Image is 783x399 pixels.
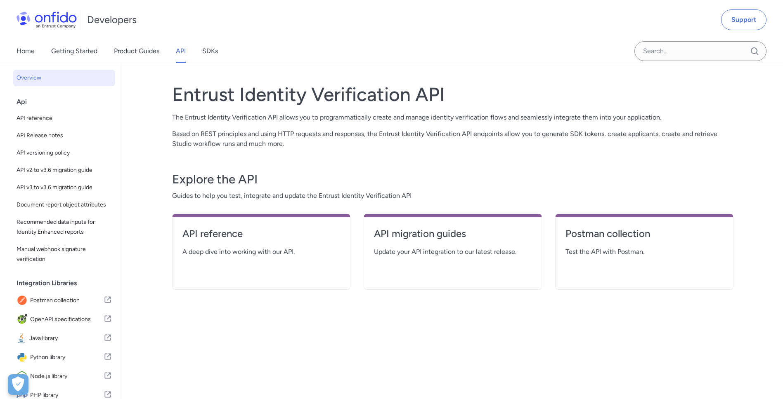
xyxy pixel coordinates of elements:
h4: API migration guides [374,227,532,240]
img: IconJava library [17,333,29,344]
a: IconJava libraryJava library [13,329,115,347]
span: Overview [17,73,112,83]
img: IconPython library [17,352,30,363]
a: Recommended data inputs for Identity Enhanced reports [13,214,115,240]
span: Test the API with Postman. [565,247,723,257]
span: Postman collection [30,295,104,306]
a: API versioning policy [13,145,115,161]
h4: API reference [182,227,340,240]
a: Postman collection [565,227,723,247]
span: Guides to help you test, integrate and update the Entrust Identity Verification API [172,191,733,201]
a: API reference [182,227,340,247]
span: Java library [29,333,104,344]
h4: Postman collection [565,227,723,240]
span: API v2 to v3.6 migration guide [17,165,112,175]
span: OpenAPI specifications [30,314,104,325]
a: SDKs [202,40,218,63]
img: IconNode.js library [17,371,30,382]
a: IconPostman collectionPostman collection [13,291,115,310]
img: IconPostman collection [17,295,30,306]
span: API versioning policy [17,148,112,158]
span: API v3 to v3.6 migration guide [17,183,112,192]
a: Support [721,9,766,30]
div: Cookie Preferences [8,374,28,395]
a: Getting Started [51,40,97,63]
input: Onfido search input field [634,41,766,61]
h1: Developers [87,13,137,26]
a: Product Guides [114,40,159,63]
a: API reference [13,110,115,127]
a: Home [17,40,35,63]
a: IconNode.js libraryNode.js library [13,367,115,385]
a: API v2 to v3.6 migration guide [13,162,115,178]
a: API Release notes [13,127,115,144]
div: Integration Libraries [17,275,118,291]
p: Based on REST principles and using HTTP requests and responses, the Entrust Identity Verification... [172,129,733,149]
img: IconOpenAPI specifications [17,314,30,325]
span: Python library [30,352,104,363]
img: Onfido Logo [17,12,77,28]
a: API migration guides [374,227,532,247]
span: A deep dive into working with our API. [182,247,340,257]
a: API [176,40,186,63]
h1: Entrust Identity Verification API [172,83,733,106]
span: API Release notes [17,131,112,141]
span: Update your API integration to our latest release. [374,247,532,257]
div: Api [17,94,118,110]
span: Recommended data inputs for Identity Enhanced reports [17,217,112,237]
span: Document report object attributes [17,200,112,210]
a: Overview [13,70,115,86]
a: Document report object attributes [13,197,115,213]
h3: Explore the API [172,171,733,188]
span: API reference [17,113,112,123]
a: API v3 to v3.6 migration guide [13,179,115,196]
button: Open Preferences [8,374,28,395]
span: Manual webhook signature verification [17,244,112,264]
p: The Entrust Identity Verification API allows you to programmatically create and manage identity v... [172,113,733,122]
a: IconOpenAPI specificationsOpenAPI specifications [13,310,115,329]
a: IconPython libraryPython library [13,348,115,366]
a: Manual webhook signature verification [13,241,115,268]
span: Node.js library [30,371,104,382]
